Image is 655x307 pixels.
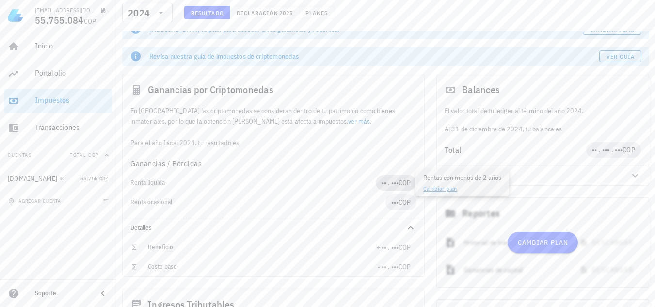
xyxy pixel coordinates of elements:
[399,198,411,207] span: COP
[4,116,112,140] a: Transacciones
[122,3,173,22] div: 2024
[35,41,109,50] div: Inicio
[35,6,97,14] div: [EMAIL_ADDRESS][DOMAIN_NAME]
[149,51,599,61] div: Revisa nuestra guía de impuestos de criptomonedas
[279,9,293,16] span: 2025
[517,238,568,247] span: Cambiar plan
[606,53,635,60] span: Ver guía
[35,123,109,132] div: Transacciones
[399,262,411,271] span: COP
[437,166,649,185] div: Detalles
[305,9,328,16] span: Planes
[592,145,623,154] span: •• . ••• . •••
[10,198,61,204] span: agregar cuenta
[348,117,370,126] a: ver más
[4,89,112,113] a: Impuestos
[399,178,411,187] span: COP
[508,232,578,253] a: Cambiar plan
[130,198,385,206] div: Renta ocasional
[84,17,96,26] span: COP
[4,62,112,85] a: Portafolio
[445,105,641,116] p: El valor total de tu ledger al término del año 2024.
[148,243,173,251] span: Beneficio
[423,185,457,192] a: Cambiar plan
[378,262,399,271] span: - •• . •••
[4,144,112,167] button: CuentasTotal COP
[236,9,279,16] span: Declaración
[35,14,84,27] span: 55.755.084
[35,68,109,78] div: Portafolio
[6,196,65,206] button: agregar cuenta
[35,290,89,297] div: Soporte
[128,8,150,18] div: 2024
[123,74,424,105] div: Ganancias por Criptomonedas
[130,224,393,232] div: Detalles
[148,262,177,271] span: Costo base
[623,145,635,154] span: COP
[437,105,649,134] div: Al 31 de diciembre de 2024, tu balance es
[230,6,299,19] button: Declaración 2025
[299,6,335,19] button: Planes
[391,198,399,207] span: •••
[130,179,376,187] div: Renta liquida
[191,9,224,16] span: Resultado
[123,218,424,238] div: Detalles
[4,167,112,190] a: [DOMAIN_NAME] 55.755.084
[415,170,509,196] div: Rentas con menos de 2 años
[80,175,109,182] span: 55.755.084
[399,243,411,252] span: COP
[35,96,109,105] div: Impuestos
[599,50,641,62] a: Ver guía
[123,105,424,148] div: En [GEOGRAPHIC_DATA] las criptomonedas se consideran dentro de tu patrimonio como bienes inmateri...
[382,178,399,187] span: •• . •••
[437,74,649,105] div: Balances
[130,158,202,169] span: Ganancias / Pérdidas
[376,243,399,252] span: + •• . •••
[445,146,586,154] div: Total
[184,6,230,19] button: Resultado
[70,152,99,158] span: Total COP
[8,175,57,183] div: [DOMAIN_NAME]
[8,8,23,23] img: LedgiFi
[445,172,618,179] div: Detalles
[4,35,112,58] a: Inicio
